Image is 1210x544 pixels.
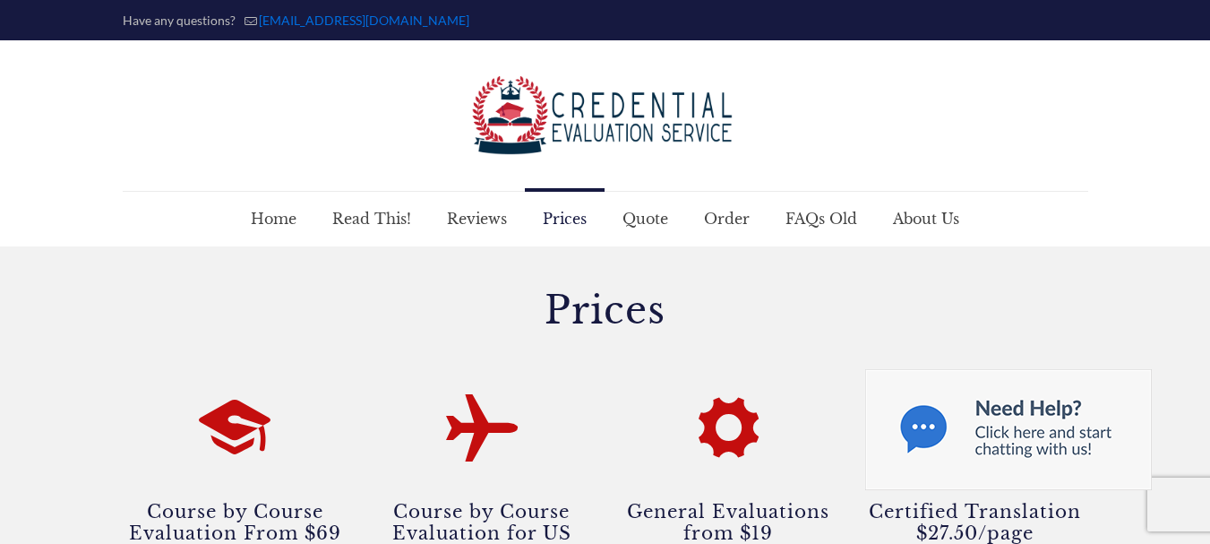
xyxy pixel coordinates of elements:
a: Credential Evaluation Service [471,40,740,191]
a: Quote [605,192,686,246]
a: Read This! [314,192,429,246]
a: Prices [525,192,605,246]
a: mail [259,13,469,28]
a: About Us [875,192,977,246]
h4: Course by Course Evaluation From $69 [123,499,348,544]
a: FAQs Old [768,192,875,246]
a: Reviews [429,192,525,246]
img: Chat now [865,369,1152,490]
img: logo-color [471,76,740,155]
h1: Prices [123,291,1088,329]
h4: Certified Translation $27.50/page [862,499,1088,544]
a: Home [233,192,314,246]
a: Order [686,192,768,246]
iframe: LiveChat chat widget [958,488,1210,544]
nav: Main menu [233,192,977,246]
h4: General Evaluations from $19 [616,499,842,544]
